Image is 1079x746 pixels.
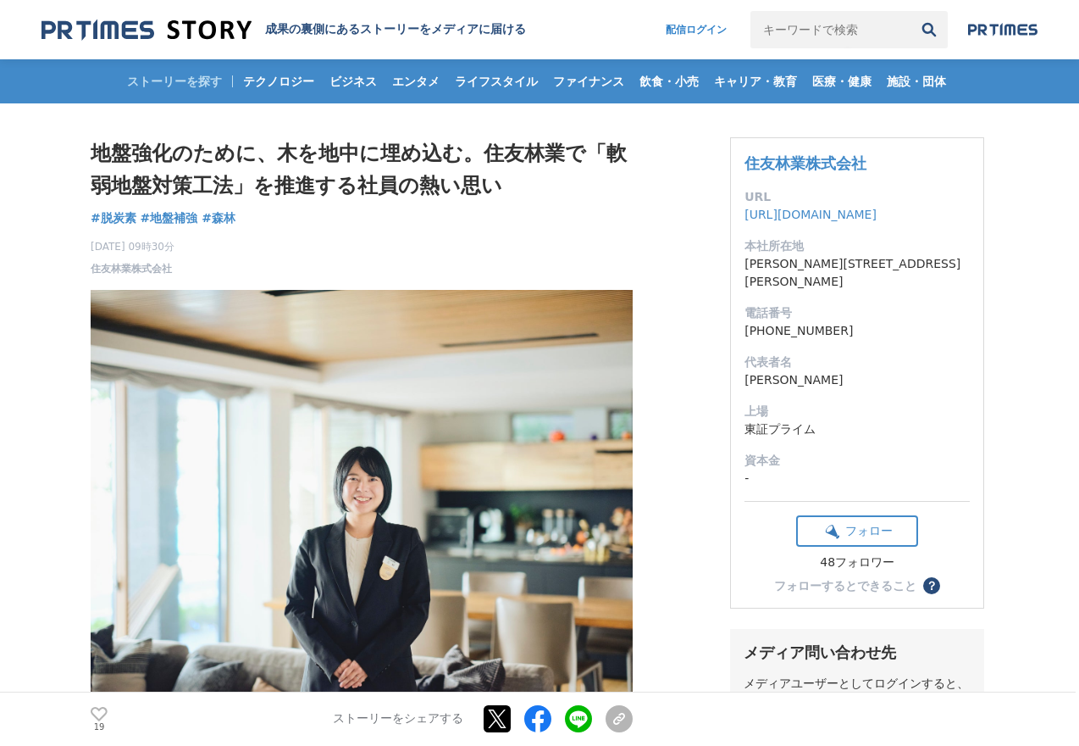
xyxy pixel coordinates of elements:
[633,59,705,103] a: 飲食・小売
[141,210,198,225] span: #地盤補強
[796,555,918,571] div: 48フォロワー
[707,59,804,103] a: キャリア・教育
[744,371,970,389] dd: [PERSON_NAME]
[744,470,970,487] dd: -
[385,59,446,103] a: エンタメ
[744,208,877,221] a: [URL][DOMAIN_NAME]
[744,154,866,172] a: 住友林業株式会社
[546,74,631,89] span: ファイナンス
[910,11,948,48] button: 検索
[926,580,938,592] span: ？
[323,59,384,103] a: ビジネス
[236,59,321,103] a: テクノロジー
[91,290,633,697] img: thumbnail_5387bf90-cf15-11ef-b09f-9b8a018b9906.jpg
[744,452,970,470] dt: 資本金
[774,580,916,592] div: フォローするとできること
[744,322,970,340] dd: [PHONE_NUMBER]
[41,19,526,42] a: 成果の裏側にあるストーリーをメディアに届ける 成果の裏側にあるストーリーをメディアに届ける
[796,515,918,547] button: フォロー
[91,723,108,732] p: 19
[649,11,744,48] a: 配信ログイン
[744,420,970,438] dd: 東証プライム
[236,74,321,89] span: テクノロジー
[91,239,174,254] span: [DATE] 09時30分
[707,74,804,89] span: キャリア・教育
[141,209,198,227] a: #地盤補強
[744,255,970,291] dd: [PERSON_NAME][STREET_ADDRESS][PERSON_NAME]
[633,74,705,89] span: 飲食・小売
[333,712,463,727] p: ストーリーをシェアする
[750,11,910,48] input: キーワードで検索
[323,74,384,89] span: ビジネス
[805,74,878,89] span: 医療・健康
[546,59,631,103] a: ファイナンス
[448,74,545,89] span: ライフスタイル
[91,210,136,225] span: #脱炭素
[744,676,971,707] div: メディアユーザーとしてログインすると、担当者の連絡先を閲覧できます。
[744,188,970,206] dt: URL
[744,403,970,420] dt: 上場
[880,59,953,103] a: 施設・団体
[880,74,953,89] span: 施設・団体
[805,59,878,103] a: 医療・健康
[744,237,970,255] dt: 本社所在地
[202,209,235,227] a: #森林
[385,74,446,89] span: エンタメ
[41,19,252,42] img: 成果の裏側にあるストーリーをメディアに届ける
[91,137,633,203] h1: 地盤強化のために、木を地中に埋め込む。住友林業で「軟弱地盤対策工法」を推進する社員の熱い思い
[968,23,1037,36] img: prtimes
[744,354,970,371] dt: 代表者名
[202,210,235,225] span: #森林
[91,209,136,227] a: #脱炭素
[91,261,172,276] a: 住友林業株式会社
[744,304,970,322] dt: 電話番号
[923,577,940,594] button: ？
[448,59,545,103] a: ライフスタイル
[744,643,971,663] div: メディア問い合わせ先
[265,22,526,37] h2: 成果の裏側にあるストーリーをメディアに届ける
